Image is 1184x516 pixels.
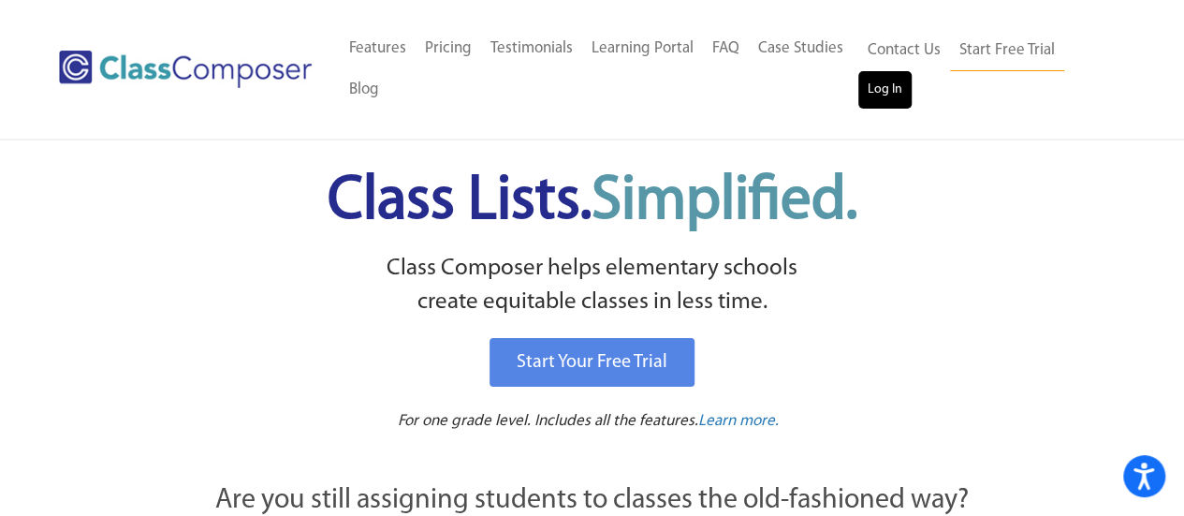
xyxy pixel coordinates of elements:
span: For one grade level. Includes all the features. [398,413,698,429]
p: Class Composer helps elementary schools create equitable classes in less time. [112,252,1073,320]
a: Log In [858,71,912,109]
span: Class Lists. [328,171,857,232]
a: Start Your Free Trial [490,338,694,387]
a: Case Studies [749,28,853,69]
nav: Header Menu [858,30,1111,109]
span: Start Your Free Trial [517,353,667,372]
a: Features [340,28,416,69]
span: Simplified. [592,171,857,232]
a: Contact Us [858,30,950,71]
a: FAQ [703,28,749,69]
a: Blog [340,69,388,111]
img: Class Composer [59,51,312,88]
a: Pricing [416,28,481,69]
a: Testimonials [481,28,582,69]
nav: Header Menu [340,28,858,111]
span: Learn more. [698,413,779,429]
a: Learning Portal [582,28,703,69]
a: Learn more. [698,410,779,434]
a: Start Free Trial [950,30,1064,72]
